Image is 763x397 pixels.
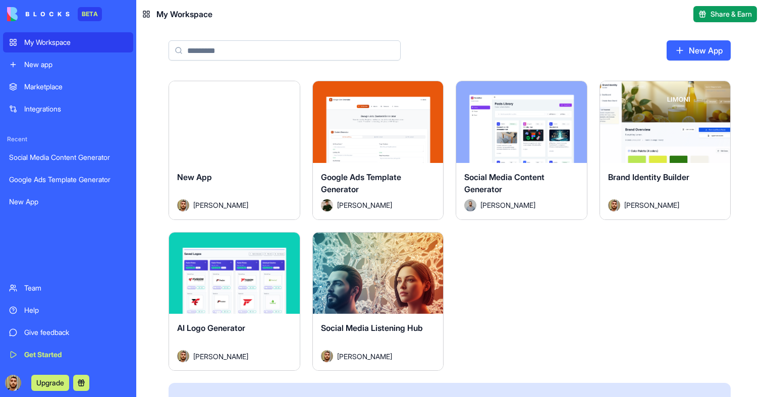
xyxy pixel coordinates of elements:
a: Get Started [3,345,133,365]
div: My Workspace [24,37,127,47]
a: BETA [7,7,102,21]
span: New App [177,172,212,182]
img: Avatar [177,350,189,362]
span: [PERSON_NAME] [480,200,535,210]
a: Brand Identity BuilderAvatar[PERSON_NAME] [599,81,731,220]
a: Integrations [3,99,133,119]
a: My Workspace [3,32,133,52]
span: Recent [3,135,133,143]
a: Marketplace [3,77,133,97]
img: Avatar [321,199,333,211]
a: Social Media Content GeneratorAvatar[PERSON_NAME] [456,81,587,220]
a: Help [3,300,133,320]
a: Social Media Listening HubAvatar[PERSON_NAME] [312,232,444,371]
span: [PERSON_NAME] [337,351,392,362]
div: Give feedback [24,327,127,337]
button: Upgrade [31,375,69,391]
a: AI Logo GeneratorAvatar[PERSON_NAME] [169,232,300,371]
span: [PERSON_NAME] [337,200,392,210]
div: Get Started [24,350,127,360]
img: ACg8ocJf23WNx-Lf7bhkN1wHcXZ3VlFxpMumDyZ_VFU_1LR5KGYX-FX99w=s96-c [5,375,21,391]
div: Social Media Content Generator [9,152,127,162]
div: Marketplace [24,82,127,92]
span: Social Media Listening Hub [321,323,423,333]
a: Social Media Content Generator [3,147,133,167]
span: [PERSON_NAME] [193,351,248,362]
span: Google Ads Template Generator [321,172,401,194]
span: My Workspace [156,8,212,20]
a: New app [3,54,133,75]
span: [PERSON_NAME] [193,200,248,210]
div: Google Ads Template Generator [9,175,127,185]
img: Avatar [177,199,189,211]
a: Give feedback [3,322,133,343]
img: Avatar [321,350,333,362]
span: Social Media Content Generator [464,172,544,194]
img: Avatar [608,199,620,211]
button: Share & Earn [693,6,757,22]
a: Upgrade [31,377,69,387]
span: AI Logo Generator [177,323,245,333]
img: logo [7,7,70,21]
a: New App [3,192,133,212]
div: BETA [78,7,102,21]
div: Integrations [24,104,127,114]
img: Avatar [464,199,476,211]
a: Team [3,278,133,298]
div: New app [24,60,127,70]
div: New App [9,197,127,207]
div: Help [24,305,127,315]
a: New App [667,40,731,61]
span: Share & Earn [711,9,752,19]
a: Google Ads Template GeneratorAvatar[PERSON_NAME] [312,81,444,220]
span: [PERSON_NAME] [624,200,679,210]
a: Google Ads Template Generator [3,169,133,190]
div: Team [24,283,127,293]
span: Brand Identity Builder [608,172,689,182]
a: New AppAvatar[PERSON_NAME] [169,81,300,220]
